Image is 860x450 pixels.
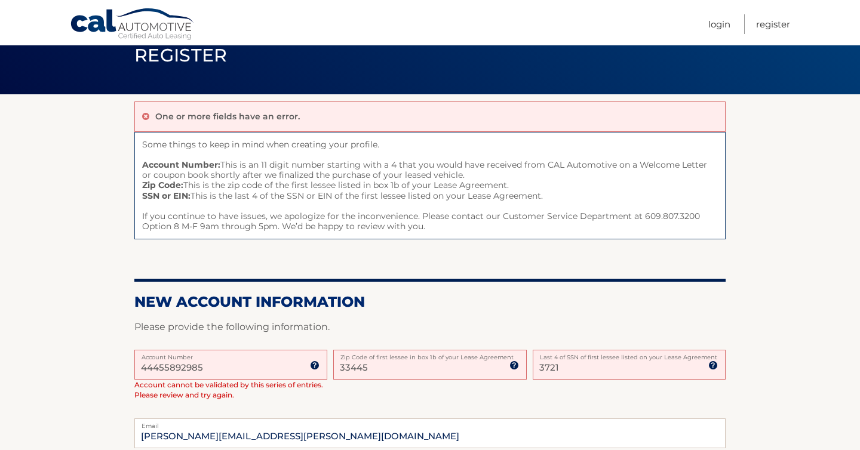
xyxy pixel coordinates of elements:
p: Please provide the following information. [134,319,726,335]
label: Last 4 of SSN of first lessee listed on your Lease Agreement [533,350,726,359]
strong: SSN or EIN: [142,190,191,201]
a: Register [756,14,790,34]
span: Register [134,44,228,66]
input: Account Number [134,350,327,380]
a: Cal Automotive [70,8,195,42]
input: Email [134,418,726,448]
img: tooltip.svg [708,360,718,370]
input: SSN or EIN (last 4 digits only) [533,350,726,380]
img: tooltip.svg [509,360,519,370]
img: tooltip.svg [310,360,320,370]
label: Email [134,418,726,428]
strong: Zip Code: [142,180,183,190]
span: Some things to keep in mind when creating your profile. This is an 11 digit number starting with ... [134,132,726,240]
a: Login [708,14,730,34]
input: Zip Code [333,350,526,380]
strong: Account Number: [142,159,220,170]
span: Account cannot be validated by this series of entries. Please review and try again. [134,380,323,399]
p: One or more fields have an error. [155,111,300,122]
h2: New Account Information [134,293,726,311]
label: Zip Code of first lessee in box 1b of your Lease Agreement [333,350,526,359]
label: Account Number [134,350,327,359]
